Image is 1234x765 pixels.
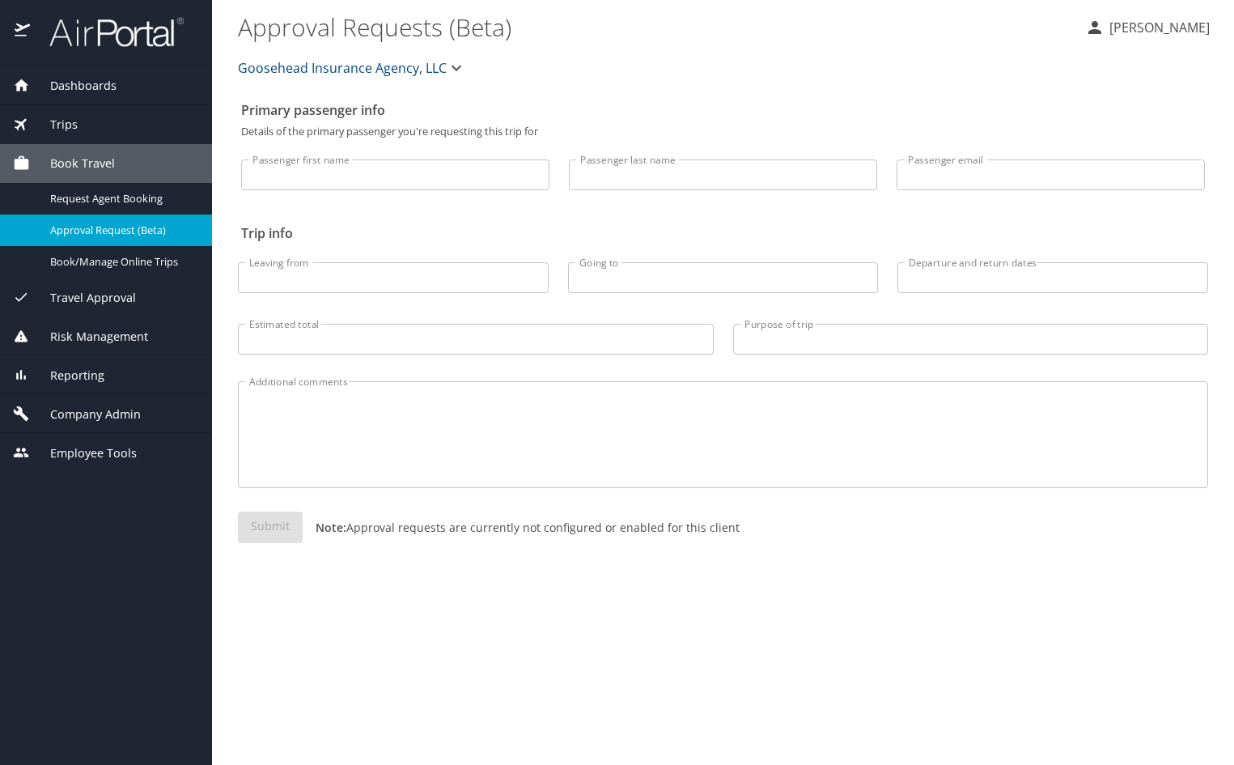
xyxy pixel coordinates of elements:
[15,16,32,48] img: icon-airportal.png
[32,16,184,48] img: airportal-logo.png
[30,444,137,462] span: Employee Tools
[30,406,141,423] span: Company Admin
[303,519,740,536] p: Approval requests are currently not configured or enabled for this client
[50,254,193,270] span: Book/Manage Online Trips
[30,289,136,307] span: Travel Approval
[50,223,193,238] span: Approval Request (Beta)
[30,116,78,134] span: Trips
[231,52,473,84] button: Goosehead Insurance Agency, LLC
[238,57,447,79] span: Goosehead Insurance Agency, LLC
[316,520,346,535] strong: Note:
[50,191,193,206] span: Request Agent Booking
[241,97,1205,123] h2: Primary passenger info
[238,2,1072,52] h1: Approval Requests (Beta)
[30,367,104,385] span: Reporting
[241,220,1205,246] h2: Trip info
[1079,13,1216,42] button: [PERSON_NAME]
[30,77,117,95] span: Dashboards
[1105,18,1210,37] p: [PERSON_NAME]
[241,126,1205,137] p: Details of the primary passenger you're requesting this trip for
[30,328,148,346] span: Risk Management
[30,155,115,172] span: Book Travel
